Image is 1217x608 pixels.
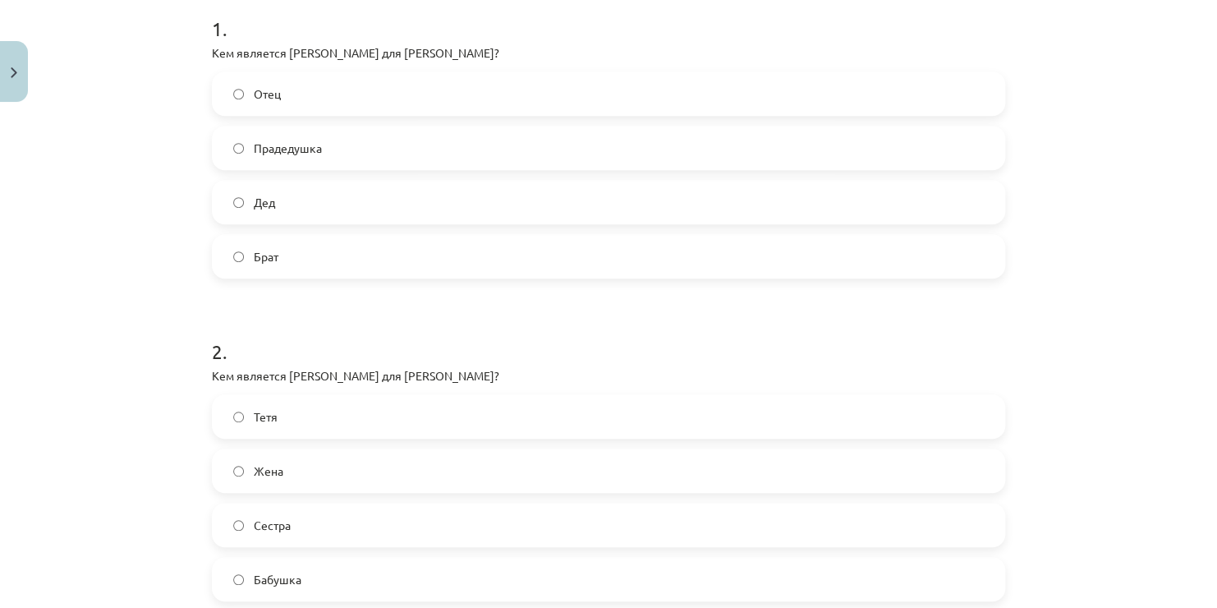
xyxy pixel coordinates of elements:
[254,571,301,588] span: Бабушка
[254,463,283,480] span: Жена
[254,408,278,426] span: Тетя
[233,251,244,262] input: Брат
[254,85,281,103] span: Отец
[233,143,244,154] input: Прадедушка
[254,517,291,534] span: Сестра
[233,197,244,208] input: Дед
[11,67,17,78] img: icon-close-lesson-0947bae3869378f0d4975bcd49f059093ad1ed9edebbc8119c70593378902aed.svg
[233,89,244,99] input: Отец
[233,574,244,585] input: Бабушка
[212,367,1005,385] p: Кем является [PERSON_NAME] для [PERSON_NAME]?
[212,44,1005,62] p: Кем является [PERSON_NAME] для [PERSON_NAME]?
[212,311,1005,362] h1: 2 .
[254,248,278,265] span: Брат
[233,466,244,477] input: Жена
[233,520,244,531] input: Сестра
[233,412,244,422] input: Тетя
[254,140,322,157] span: Прадедушка
[254,194,275,211] span: Дед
